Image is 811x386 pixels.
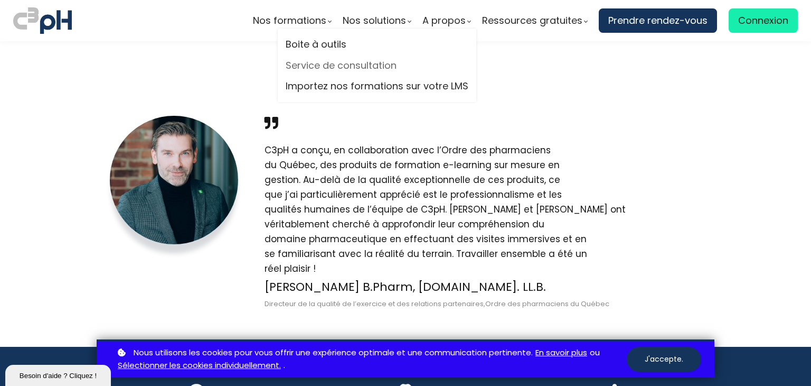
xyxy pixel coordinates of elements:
div: qualités humaines de l’équipe de C3pH. [PERSON_NAME] et [PERSON_NAME] ont [265,202,702,217]
div: domaine pharmaceutique en effectuant des visites immersives et en [265,232,702,246]
div: réel plaisir ! [265,261,702,276]
a: Boite à outils [286,36,468,52]
span: Nos solutions [343,13,406,29]
p: ou . [115,346,627,373]
span: Nous utilisons les cookies pour vous offrir une expérience optimale et une communication pertinente. [134,346,533,360]
span: Ressources gratuites [482,13,582,29]
a: Importez nos formations sur votre LMS [286,78,468,94]
div: se familiarisant avec la réalité du terrain. Travailler ensemble a été un [265,246,702,261]
a: En savoir plus [535,346,587,360]
div: C3pH a conçu, en collaboration avec l’Ordre des pharmaciens [265,143,702,276]
a: Prendre rendez-vous [599,8,717,33]
div: du Québec, des produits de formation e-learning sur mesure en [265,158,702,172]
a: Service de consultation [286,58,468,73]
div: véritablement cherché à approfondir leur compréhension du [265,217,702,232]
iframe: chat widget [5,363,113,386]
h2: Témoignages [110,47,701,73]
span: Connexion [738,13,788,29]
a: Sélectionner les cookies individuellement. [118,359,281,372]
button: J'accepte. [627,347,701,372]
div: Directeur de la qualité de l’exercice et des relations partenaires, [265,298,702,310]
span: Prendre rendez-vous [608,13,708,29]
span: Nos formations [253,13,326,29]
img: logo C3PH [13,5,72,36]
div: gestion. Au-delà de la qualité exceptionnelle de ces produits, ce [265,172,702,187]
span: A propos [422,13,466,29]
span: Ordre des pharmaciens du Québec [485,299,609,309]
div: que j’ai particulièrement apprécié est le professionnalisme et les [265,187,702,202]
div: [PERSON_NAME] B.Pharm, [DOMAIN_NAME]. LL.B. [265,278,702,296]
a: Connexion [729,8,798,33]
